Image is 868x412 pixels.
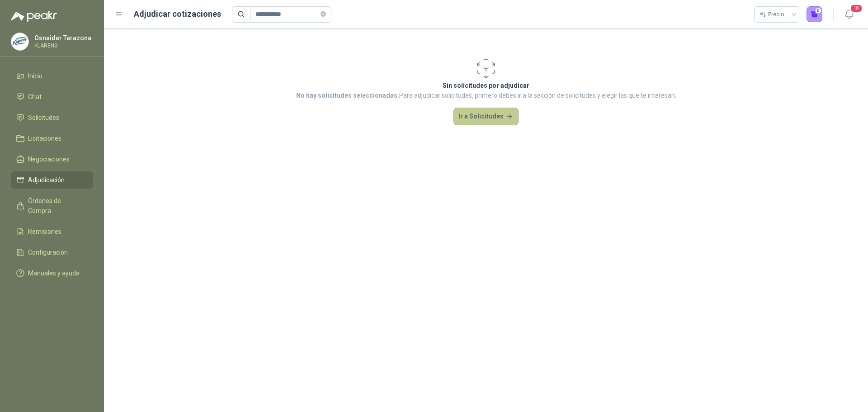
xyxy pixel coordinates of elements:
a: Chat [11,88,93,105]
span: close-circle [321,10,326,19]
strong: No hay solicitudes seleccionadas. [296,92,399,99]
span: Chat [28,92,42,102]
a: Configuración [11,244,93,261]
span: Inicio [28,71,42,81]
button: 0 [807,6,823,23]
a: Manuales y ayuda [11,265,93,282]
span: Órdenes de Compra [28,196,85,216]
p: Sin solicitudes por adjudicar [296,81,676,90]
span: Remisiones [28,227,61,237]
span: Solicitudes [28,113,59,123]
a: Solicitudes [11,109,93,126]
a: Adjudicación [11,171,93,189]
span: Negociaciones [28,154,70,164]
img: Company Logo [11,33,28,50]
a: Inicio [11,67,93,85]
a: Remisiones [11,223,93,240]
p: Para adjudicar solicitudes, primero debes ir a la sección de solicitudes y elegir las que te inte... [296,90,676,100]
a: Negociaciones [11,151,93,168]
button: Ir a Solicitudes [453,108,519,126]
span: Licitaciones [28,133,61,143]
h1: Adjudicar cotizaciones [134,8,221,20]
span: Configuración [28,247,68,257]
span: Adjudicación [28,175,65,185]
button: 18 [841,6,857,23]
img: Logo peakr [11,11,57,22]
a: Licitaciones [11,130,93,147]
a: Órdenes de Compra [11,192,93,219]
span: Manuales y ayuda [28,268,80,278]
span: close-circle [321,11,326,17]
div: Precio [759,8,786,21]
p: KLARENS [34,43,91,48]
p: Osnaider Tarazona [34,35,91,41]
span: 18 [850,4,863,13]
